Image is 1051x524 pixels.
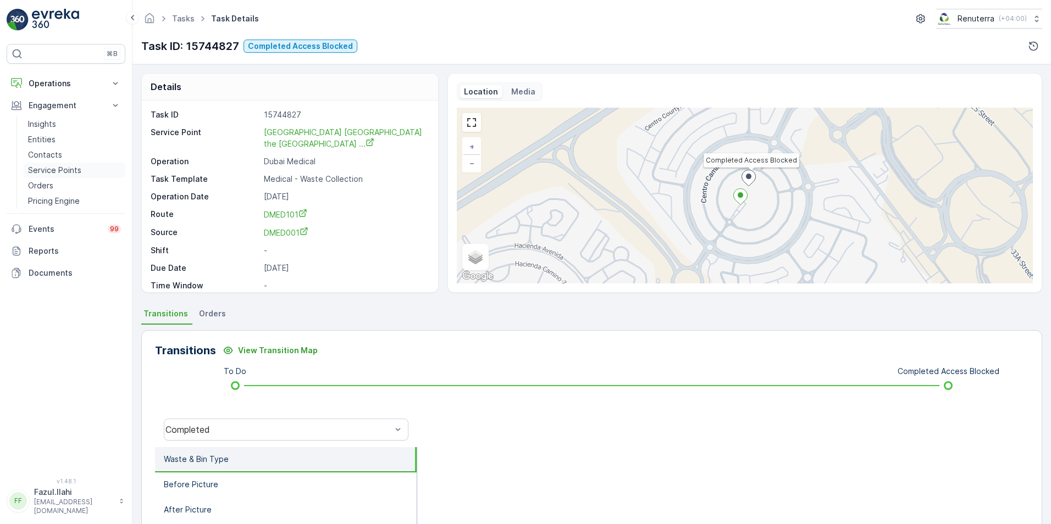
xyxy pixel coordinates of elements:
[469,158,475,168] span: −
[7,73,125,94] button: Operations
[511,86,535,97] p: Media
[143,308,188,319] span: Transitions
[898,366,999,377] p: Completed Access Blocked
[248,41,353,52] p: Completed Access Blocked
[264,127,424,148] span: [GEOGRAPHIC_DATA] [GEOGRAPHIC_DATA] the [GEOGRAPHIC_DATA] ...
[141,38,239,54] p: Task ID: 15744827
[460,269,496,283] a: Open this area in Google Maps (opens a new window)
[209,13,261,24] span: Task Details
[34,487,113,498] p: Fazul.Ilahi
[264,245,427,256] p: -
[264,174,427,185] p: Medical - Waste Collection
[28,196,80,207] p: Pricing Engine
[164,504,212,515] p: After Picture
[29,100,103,111] p: Engagement
[936,9,1042,29] button: Renuterra(+04:00)
[143,16,156,26] a: Homepage
[29,267,121,278] p: Documents
[7,240,125,262] a: Reports
[264,227,427,238] a: DMED001
[264,210,307,219] span: DMED101
[999,14,1027,23] p: ( +04:00 )
[29,78,103,89] p: Operations
[29,224,101,235] p: Events
[264,263,427,274] p: [DATE]
[151,80,181,93] p: Details
[151,280,259,291] p: Time Window
[7,478,125,484] span: v 1.48.1
[469,142,474,151] span: +
[264,109,427,120] p: 15744827
[32,9,79,31] img: logo_light-DOdMpM7g.png
[7,94,125,116] button: Engagement
[244,40,357,53] button: Completed Access Blocked
[28,119,56,130] p: Insights
[7,262,125,284] a: Documents
[28,134,56,145] p: Entities
[28,180,53,191] p: Orders
[151,156,259,167] p: Operation
[151,263,259,274] p: Due Date
[224,366,246,377] p: To Do
[216,342,324,359] button: View Transition Map
[28,165,81,176] p: Service Points
[34,498,113,515] p: [EMAIL_ADDRESS][DOMAIN_NAME]
[958,13,994,24] p: Renuterra
[264,191,427,202] p: [DATE]
[9,492,27,510] div: FF
[463,245,488,269] a: Layers
[264,156,427,167] p: Dubai Medical
[7,218,125,240] a: Events99
[463,155,480,171] a: Zoom Out
[264,209,427,220] a: DMED101
[107,49,118,58] p: ⌘B
[24,178,125,193] a: Orders
[28,149,62,160] p: Contacts
[151,191,259,202] p: Operation Date
[151,227,259,238] p: Source
[165,425,391,434] div: Completed
[264,228,308,237] span: DMED001
[24,116,125,132] a: Insights
[110,225,119,233] p: 99
[199,308,226,319] span: Orders
[264,126,424,149] a: Dubai London the Villa Clinic ...
[151,245,259,256] p: Shift
[238,345,318,356] p: View Transition Map
[24,132,125,147] a: Entities
[936,13,953,25] img: Screenshot_2024-07-26_at_13.33.01.png
[29,246,121,257] p: Reports
[463,114,480,131] a: View Fullscreen
[151,209,259,220] p: Route
[172,14,195,23] a: Tasks
[464,86,498,97] p: Location
[155,342,216,359] p: Transitions
[264,280,427,291] p: -
[460,269,496,283] img: Google
[24,147,125,163] a: Contacts
[24,163,125,178] a: Service Points
[164,454,229,465] p: Waste & Bin Type
[151,174,259,185] p: Task Template
[7,487,125,515] button: FFFazul.Ilahi[EMAIL_ADDRESS][DOMAIN_NAME]
[151,127,259,149] p: Service Point
[463,138,480,155] a: Zoom In
[24,193,125,209] a: Pricing Engine
[164,479,218,490] p: Before Picture
[7,9,29,31] img: logo
[151,109,259,120] p: Task ID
